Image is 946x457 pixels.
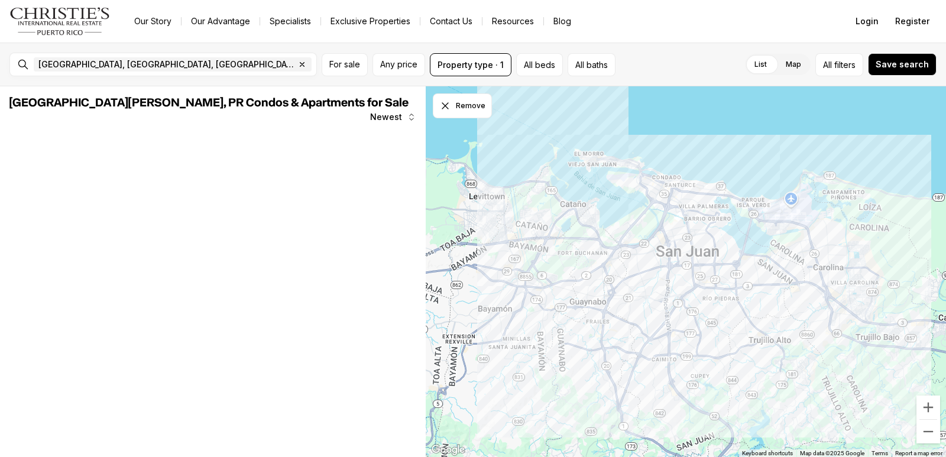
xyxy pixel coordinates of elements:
span: [GEOGRAPHIC_DATA][PERSON_NAME], PR Condos & Apartments for Sale [9,97,409,109]
a: Resources [482,13,543,30]
span: filters [834,59,856,71]
button: Contact Us [420,13,482,30]
label: Map [776,54,811,75]
button: All baths [568,53,615,76]
img: logo [9,7,111,35]
button: Save search [868,53,937,76]
button: Dismiss drawing [433,93,492,118]
button: Any price [372,53,425,76]
button: Allfilters [815,53,863,76]
a: Our Story [125,13,181,30]
span: For sale [329,60,360,69]
span: Register [895,17,929,26]
button: Property type · 1 [430,53,511,76]
a: Exclusive Properties [321,13,420,30]
span: [GEOGRAPHIC_DATA], [GEOGRAPHIC_DATA], [GEOGRAPHIC_DATA] [38,60,295,69]
label: List [745,54,776,75]
span: Login [856,17,879,26]
span: Newest [370,112,402,122]
span: All [823,59,832,71]
button: Newest [363,105,423,129]
button: For sale [322,53,368,76]
button: All beds [516,53,563,76]
a: Specialists [260,13,320,30]
button: Register [888,9,937,33]
span: Save search [876,60,929,69]
button: Login [848,9,886,33]
a: Blog [544,13,581,30]
span: Any price [380,60,417,69]
a: Our Advantage [182,13,260,30]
